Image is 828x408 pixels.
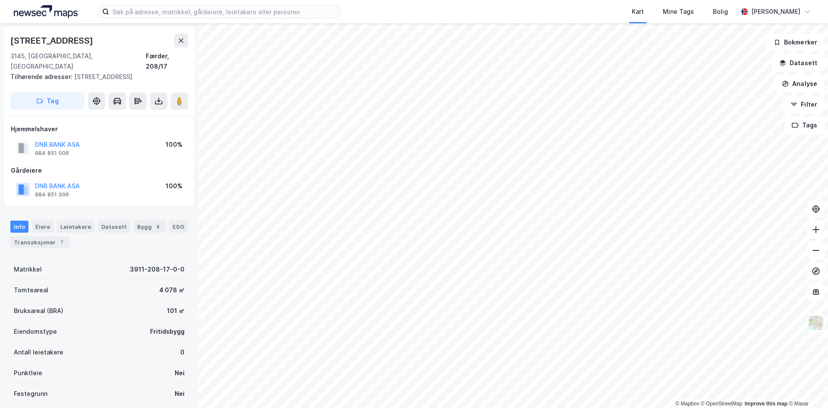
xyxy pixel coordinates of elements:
div: Mine Tags [663,6,694,17]
a: Improve this map [745,401,787,407]
div: 7 [57,238,66,247]
div: Info [10,221,28,233]
div: Fritidsbygg [150,326,185,337]
button: Tag [10,92,85,110]
img: Z [808,315,824,331]
input: Søk på adresse, matrikkel, gårdeiere, leietakere eller personer [109,5,339,18]
div: [PERSON_NAME] [751,6,800,17]
div: 984 851 006 [35,191,69,198]
button: Bokmerker [766,34,825,51]
a: Mapbox [675,401,699,407]
div: Kontrollprogram for chat [785,367,828,408]
div: 101 ㎡ [167,306,185,316]
div: 4 [154,222,162,231]
button: Analyse [775,75,825,92]
div: 984 851 006 [35,150,69,157]
div: Hjemmelshaver [11,124,188,134]
div: Færder, 208/17 [146,51,188,72]
div: Eiere [32,221,53,233]
div: 0 [180,347,185,357]
div: Nei [175,389,185,399]
div: Bolig [713,6,728,17]
div: Punktleie [14,368,42,378]
div: [STREET_ADDRESS] [10,34,95,47]
div: 3145, [GEOGRAPHIC_DATA], [GEOGRAPHIC_DATA] [10,51,146,72]
div: 100% [166,181,182,191]
div: 4 078 ㎡ [159,285,185,295]
div: ESG [169,221,188,233]
div: Bygg [134,221,166,233]
div: Gårdeiere [11,165,188,176]
div: Kart [632,6,644,17]
a: OpenStreetMap [701,401,743,407]
div: Festegrunn [14,389,47,399]
button: Datasett [772,54,825,72]
button: Filter [783,96,825,113]
div: Eiendomstype [14,326,57,337]
div: [STREET_ADDRESS] [10,72,181,82]
div: Leietakere [57,221,94,233]
div: 100% [166,139,182,150]
div: Bruksareal (BRA) [14,306,63,316]
div: 3911-208-17-0-0 [130,264,185,275]
div: Matrikkel [14,264,42,275]
div: Transaksjoner [10,236,69,248]
span: Tilhørende adresser: [10,73,74,80]
div: Nei [175,368,185,378]
button: Tags [784,117,825,134]
div: Tomteareal [14,285,48,295]
div: Antall leietakere [14,347,63,357]
div: Datasett [98,221,130,233]
img: logo.a4113a55bc3d86da70a041830d287a7e.svg [14,5,78,18]
iframe: Chat Widget [785,367,828,408]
